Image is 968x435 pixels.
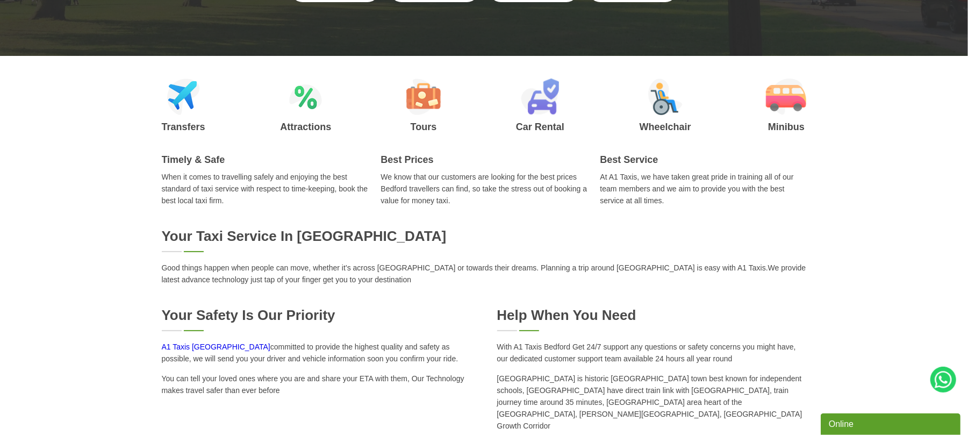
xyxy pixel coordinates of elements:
[167,79,200,115] img: Airport Transfers
[600,171,807,206] p: At A1 Taxis, we have taken great pride in training all of our team members and we aim to provide ...
[600,154,807,166] h2: Best Service
[162,171,368,206] p: When it comes to travelling safely and enjoying the best standard of taxi service with respect to...
[766,122,806,132] h3: Minibus
[766,79,806,115] img: Minibus
[497,341,807,365] p: With A1 Taxis Bedford Get 24/7 support any questions or safety concerns you might have, our dedic...
[381,171,587,206] p: We know that our customers are looking for the best prices Bedford travellers can find, so take t...
[406,122,441,132] h3: Tours
[162,373,471,396] p: You can tell your loved ones where you are and share your ETA with them, Our Technology makes tra...
[516,122,564,132] h3: Car Rental
[162,341,471,365] p: committed to provide the highest quality and safety as possible, we will send you your driver and...
[162,262,807,286] p: Good things happen when people can move, whether it’s across [GEOGRAPHIC_DATA] or towards their d...
[162,307,471,324] h2: Your Safety is our Priority
[381,154,587,166] h2: Best Prices
[162,122,205,132] h3: Transfers
[497,307,807,324] h2: Help When You Need
[497,373,807,432] p: [GEOGRAPHIC_DATA] is historic [GEOGRAPHIC_DATA] town best known for independent schools, [GEOGRAP...
[162,343,270,351] a: A1 Taxis [GEOGRAPHIC_DATA]
[521,79,559,115] img: Car Rental
[280,122,331,132] h3: Attractions
[289,79,322,115] img: Attractions
[406,79,441,115] img: Tours
[162,154,368,166] h2: Timely & Safe
[648,79,683,115] img: Wheelchair
[162,228,807,245] h2: Your Taxi Service in [GEOGRAPHIC_DATA]
[821,411,963,435] iframe: chat widget
[640,122,691,132] h3: Wheelchair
